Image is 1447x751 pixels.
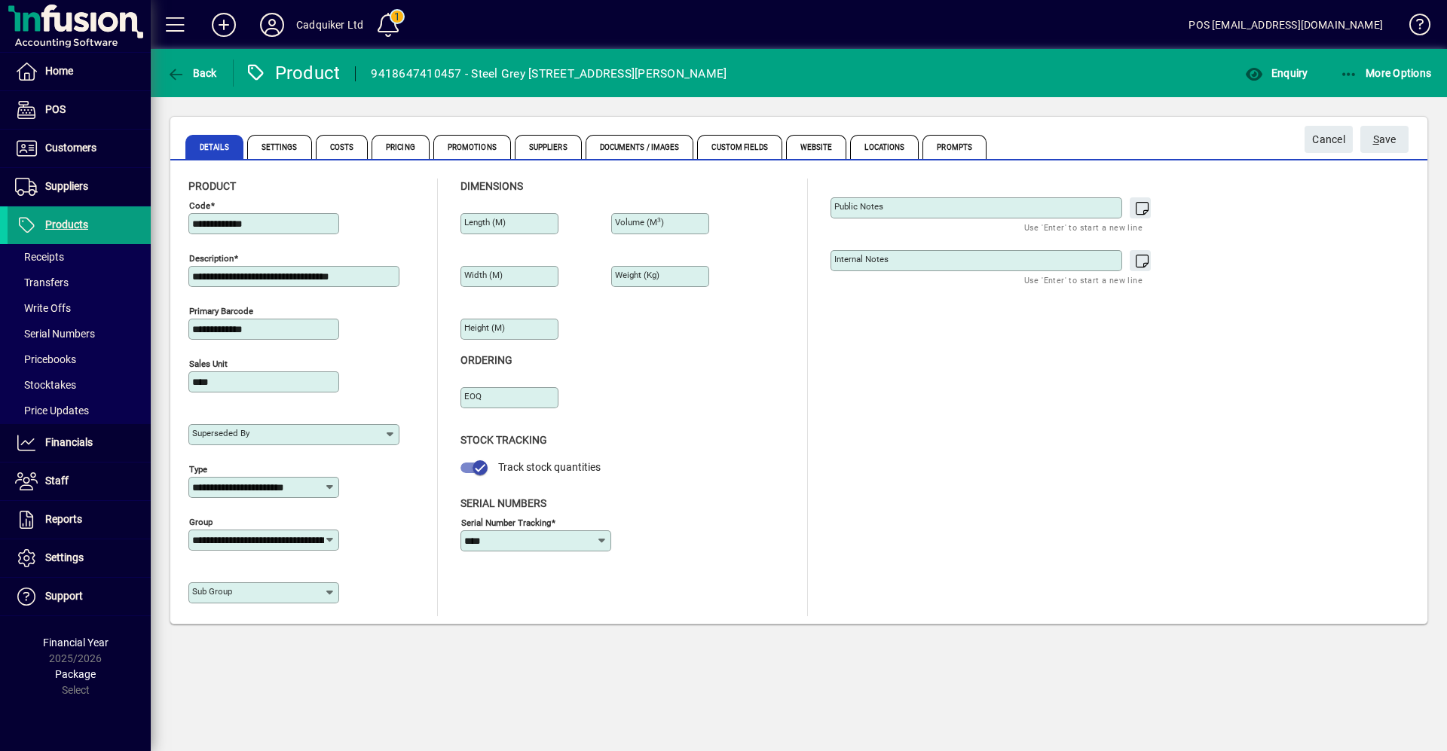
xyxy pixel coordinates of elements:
span: Price Updates [15,405,89,417]
button: More Options [1336,60,1436,87]
mat-label: Public Notes [834,201,883,212]
a: POS [8,91,151,129]
a: Staff [8,463,151,500]
span: Stocktakes [15,379,76,391]
span: Pricebooks [15,353,76,365]
span: Cancel [1312,127,1345,152]
span: More Options [1340,67,1432,79]
mat-label: Description [189,253,234,264]
mat-label: Length (m) [464,217,506,227]
a: Reports [8,501,151,539]
span: Prompts [922,135,987,159]
span: Write Offs [15,302,71,314]
span: Enquiry [1245,67,1308,79]
mat-label: Volume (m ) [615,217,664,227]
mat-label: Code [189,200,210,211]
button: Profile [248,11,296,38]
button: Add [200,11,248,38]
span: Suppliers [515,135,582,159]
a: Knowledge Base [1398,3,1428,52]
span: Pricing [372,135,430,159]
a: Customers [8,130,151,167]
mat-label: Superseded by [192,428,249,438]
span: Support [45,590,83,602]
span: Suppliers [45,180,88,192]
button: Save [1360,126,1409,153]
span: Customers [45,142,96,154]
span: Locations [850,135,919,159]
span: Settings [45,551,84,563]
span: Stock Tracking [460,434,547,446]
span: Serial Numbers [460,497,546,509]
a: Price Updates [8,398,151,423]
button: Cancel [1305,126,1353,153]
a: Financials [8,424,151,462]
mat-label: Group [189,517,213,527]
a: Serial Numbers [8,321,151,346]
div: Cadquiker Ltd [296,13,363,37]
mat-label: Internal Notes [834,254,889,264]
mat-label: Sales unit [189,359,228,369]
mat-label: Sub group [192,586,232,597]
mat-label: Weight (Kg) [615,270,659,280]
div: Product [245,61,341,85]
a: Receipts [8,244,151,270]
span: Costs [316,135,369,159]
a: Home [8,53,151,90]
mat-label: EOQ [464,391,482,401]
span: Promotions [433,135,511,159]
span: Financials [45,436,93,448]
mat-label: Primary barcode [189,306,253,316]
mat-hint: Use 'Enter' to start a new line [1024,271,1143,288]
span: Website [786,135,847,159]
span: Products [45,218,88,230]
span: Dimensions [460,180,523,192]
span: S [1373,133,1379,145]
span: Reports [45,513,82,525]
span: Product [188,180,236,192]
span: Track stock quantities [498,461,601,473]
div: POS [EMAIL_ADDRESS][DOMAIN_NAME] [1188,13,1383,37]
span: Financial Year [43,637,109,649]
span: Package [55,668,96,680]
a: Support [8,578,151,615]
span: Staff [45,475,69,487]
app-page-header-button: Back [151,60,234,87]
span: ave [1373,127,1397,152]
a: Pricebooks [8,346,151,372]
span: POS [45,103,66,115]
span: Details [185,135,243,159]
a: Transfers [8,270,151,295]
button: Enquiry [1241,60,1311,87]
span: Transfers [15,276,69,288]
mat-label: Height (m) [464,322,505,333]
a: Stocktakes [8,372,151,398]
span: Serial Numbers [15,328,95,340]
mat-label: Type [189,464,207,475]
mat-label: Serial Number tracking [461,517,551,527]
span: Home [45,65,73,77]
div: 9418647410457 - Steel Grey [STREET_ADDRESS][PERSON_NAME] [371,62,727,86]
button: Back [163,60,221,87]
mat-label: Width (m) [464,270,503,280]
span: Custom Fields [697,135,782,159]
a: Write Offs [8,295,151,321]
a: Suppliers [8,168,151,206]
span: Settings [247,135,312,159]
a: Settings [8,539,151,577]
mat-hint: Use 'Enter' to start a new line [1024,218,1143,236]
span: Receipts [15,251,64,263]
sup: 3 [657,216,661,224]
span: Back [167,67,217,79]
span: Ordering [460,354,512,366]
span: Documents / Images [586,135,694,159]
